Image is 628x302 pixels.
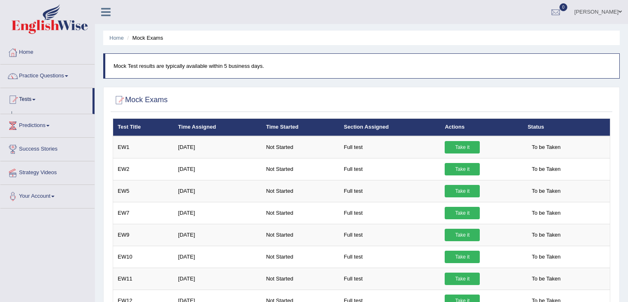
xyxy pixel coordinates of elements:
[339,180,441,202] td: Full test
[339,158,441,180] td: Full test
[261,246,339,268] td: Not Started
[109,35,124,41] a: Home
[440,119,523,136] th: Actions
[339,246,441,268] td: Full test
[445,251,480,263] a: Take it
[445,207,480,219] a: Take it
[173,224,261,246] td: [DATE]
[113,119,174,136] th: Test Title
[0,138,95,158] a: Success Stories
[445,185,480,197] a: Take it
[523,119,610,136] th: Status
[445,163,480,175] a: Take it
[113,268,174,290] td: EW11
[261,119,339,136] th: Time Started
[261,268,339,290] td: Not Started
[528,163,565,175] span: To be Taken
[261,202,339,224] td: Not Started
[339,202,441,224] td: Full test
[173,246,261,268] td: [DATE]
[339,224,441,246] td: Full test
[113,202,174,224] td: EW7
[261,224,339,246] td: Not Started
[339,119,441,136] th: Section Assigned
[113,224,174,246] td: EW9
[261,158,339,180] td: Not Started
[15,111,92,126] a: Take Practice Sectional Test
[339,136,441,158] td: Full test
[113,136,174,158] td: EW1
[0,114,95,135] a: Predictions
[261,180,339,202] td: Not Started
[113,180,174,202] td: EW5
[261,136,339,158] td: Not Started
[173,158,261,180] td: [DATE]
[173,268,261,290] td: [DATE]
[0,65,95,85] a: Practice Questions
[113,158,174,180] td: EW2
[445,141,480,153] a: Take it
[173,119,261,136] th: Time Assigned
[173,180,261,202] td: [DATE]
[528,185,565,197] span: To be Taken
[445,229,480,241] a: Take it
[114,62,611,70] p: Mock Test results are typically available within 5 business days.
[113,94,168,106] h2: Mock Exams
[0,88,92,109] a: Tests
[528,251,565,263] span: To be Taken
[528,273,565,285] span: To be Taken
[528,229,565,241] span: To be Taken
[0,185,95,206] a: Your Account
[528,207,565,219] span: To be Taken
[445,273,480,285] a: Take it
[173,136,261,158] td: [DATE]
[125,34,163,42] li: Mock Exams
[339,268,441,290] td: Full test
[0,161,95,182] a: Strategy Videos
[173,202,261,224] td: [DATE]
[113,246,174,268] td: EW10
[528,141,565,153] span: To be Taken
[559,3,568,11] span: 0
[0,41,95,62] a: Home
